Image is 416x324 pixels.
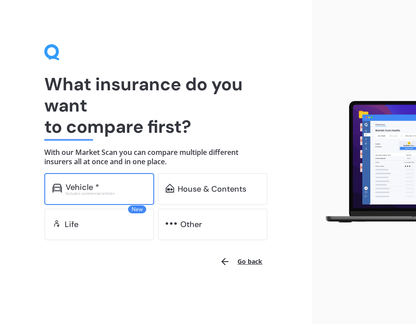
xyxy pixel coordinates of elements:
div: Vehicle * [66,183,99,192]
img: laptop.webp [319,98,416,225]
div: Life [65,220,78,229]
h4: With our Market Scan you can compare multiple different insurers all at once and in one place. [44,148,268,166]
button: Go back [214,251,268,272]
div: Other [180,220,202,229]
img: car.f15378c7a67c060ca3f3.svg [52,184,62,193]
span: New [128,205,146,213]
div: Excludes commercial vehicles [66,192,146,195]
img: life.f720d6a2d7cdcd3ad642.svg [52,219,61,228]
img: home-and-contents.b802091223b8502ef2dd.svg [166,184,174,193]
h1: What insurance do you want to compare first? [44,73,268,137]
div: House & Contents [178,185,246,193]
img: other.81dba5aafe580aa69f38.svg [166,219,177,228]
